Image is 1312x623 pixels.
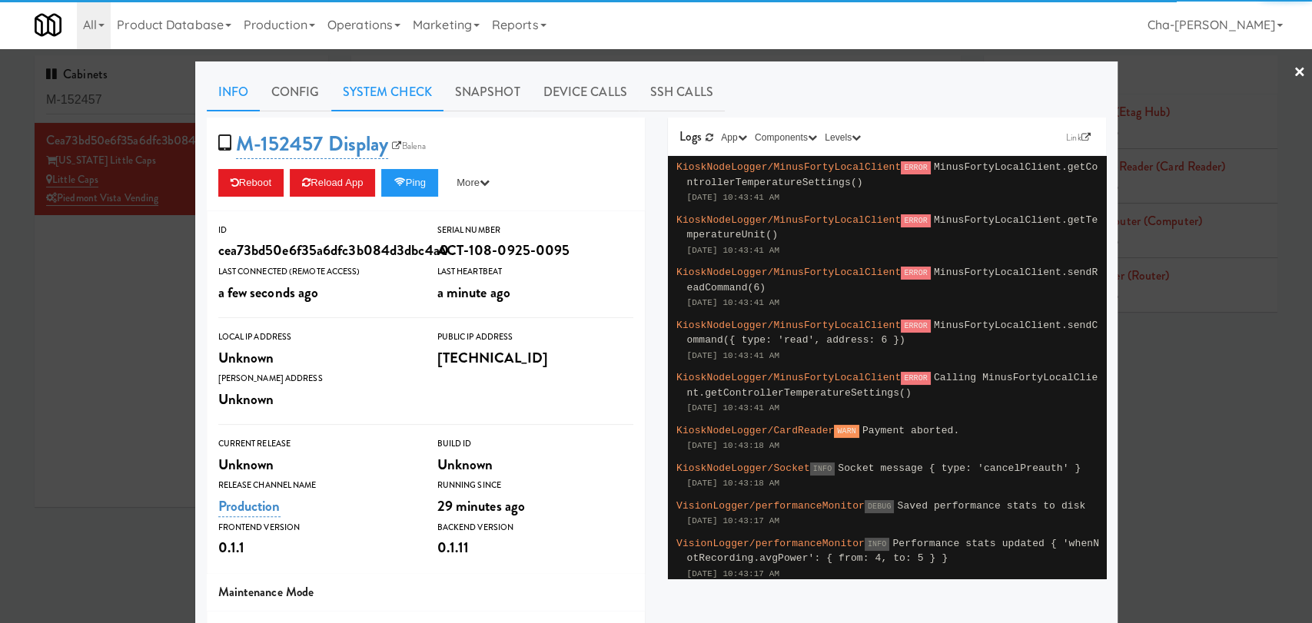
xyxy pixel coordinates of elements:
div: Last Connected (Remote Access) [218,264,414,280]
span: WARN [834,425,859,438]
span: KioskNodeLogger/MinusFortyLocalClient [676,372,901,383]
div: ID [218,223,414,238]
div: Build Id [437,436,633,452]
a: SSH Calls [639,73,725,111]
span: INFO [865,538,889,551]
div: [TECHNICAL_ID] [437,345,633,371]
button: Ping [381,169,438,197]
button: Levels [821,130,865,145]
img: Micromart [35,12,61,38]
span: ERROR [901,320,931,333]
span: [DATE] 10:43:17 AM [687,569,780,578]
span: INFO [810,462,835,476]
span: KioskNodeLogger/MinusFortyLocalClient [676,267,901,278]
div: Frontend Version [218,520,414,535]
a: Config [260,73,331,111]
span: MinusFortyLocalClient.getControllerTemperatureSettings() [687,161,1098,188]
span: KioskNodeLogger/MinusFortyLocalClient [676,320,901,331]
div: Release Channel Name [218,478,414,493]
span: VisionLogger/performanceMonitor [676,538,865,549]
span: KioskNodeLogger/MinusFortyLocalClient [676,214,901,226]
span: [DATE] 10:43:17 AM [687,516,780,525]
div: 0.1.11 [437,535,633,561]
span: Saved performance stats to disk [897,500,1085,512]
span: Socket message { type: 'cancelPreauth' } [838,462,1081,474]
span: Maintenance Mode [218,583,314,601]
a: Balena [388,138,430,154]
button: Reload App [290,169,375,197]
a: × [1294,49,1306,97]
span: ERROR [901,372,931,385]
div: [PERSON_NAME] Address [218,371,414,386]
div: 0.1.1 [218,535,414,561]
a: M-152457 Display [236,129,389,159]
span: KioskNodeLogger/CardReader [676,425,834,436]
span: [DATE] 10:43:41 AM [687,246,780,255]
a: System Check [331,73,443,111]
div: Last Heartbeat [437,264,633,280]
span: VisionLogger/performanceMonitor [676,500,865,512]
span: KioskNodeLogger/MinusFortyLocalClient [676,161,901,173]
button: More [444,169,502,197]
span: Performance stats updated { 'whenNotRecording.avgPower': { from: 4, to: 5 } } [687,538,1100,565]
div: Unknown [437,452,633,478]
span: [DATE] 10:43:18 AM [687,479,780,488]
a: Snapshot [443,73,532,111]
span: [DATE] 10:43:41 AM [687,403,780,413]
a: Production [218,495,281,517]
div: Public IP Address [437,330,633,345]
div: Running Since [437,478,633,493]
span: Calling MinusFortyLocalClient.getControllerTemperatureSettings() [687,372,1098,399]
span: DEBUG [865,500,895,513]
span: [DATE] 10:43:41 AM [687,193,780,202]
span: a minute ago [437,282,510,303]
span: MinusFortyLocalClient.sendReadCommand(6) [687,267,1098,293]
div: cea73bd50e6f35a6dfc3b084d3dbc4a0 [218,237,414,263]
span: [DATE] 10:43:41 AM [687,351,780,360]
div: Local IP Address [218,330,414,345]
span: [DATE] 10:43:41 AM [687,298,780,307]
span: a few seconds ago [218,282,319,303]
div: Unknown [218,345,414,371]
div: Unknown [218,452,414,478]
span: Payment aborted. [862,425,959,436]
span: 29 minutes ago [437,495,525,516]
div: Current Release [218,436,414,452]
a: Device Calls [532,73,639,111]
span: KioskNodeLogger/Socket [676,462,810,474]
button: Components [751,130,821,145]
div: Unknown [218,386,414,413]
div: Serial Number [437,223,633,238]
a: Info [207,73,260,111]
div: ACT-108-0925-0095 [437,237,633,263]
div: Backend Version [437,520,633,535]
span: ERROR [901,267,931,280]
span: [DATE] 10:43:18 AM [687,441,780,450]
span: ERROR [901,161,931,174]
span: ERROR [901,214,931,227]
button: Reboot [218,169,284,197]
a: Link [1062,130,1094,145]
button: App [717,130,751,145]
span: Logs [679,128,702,145]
